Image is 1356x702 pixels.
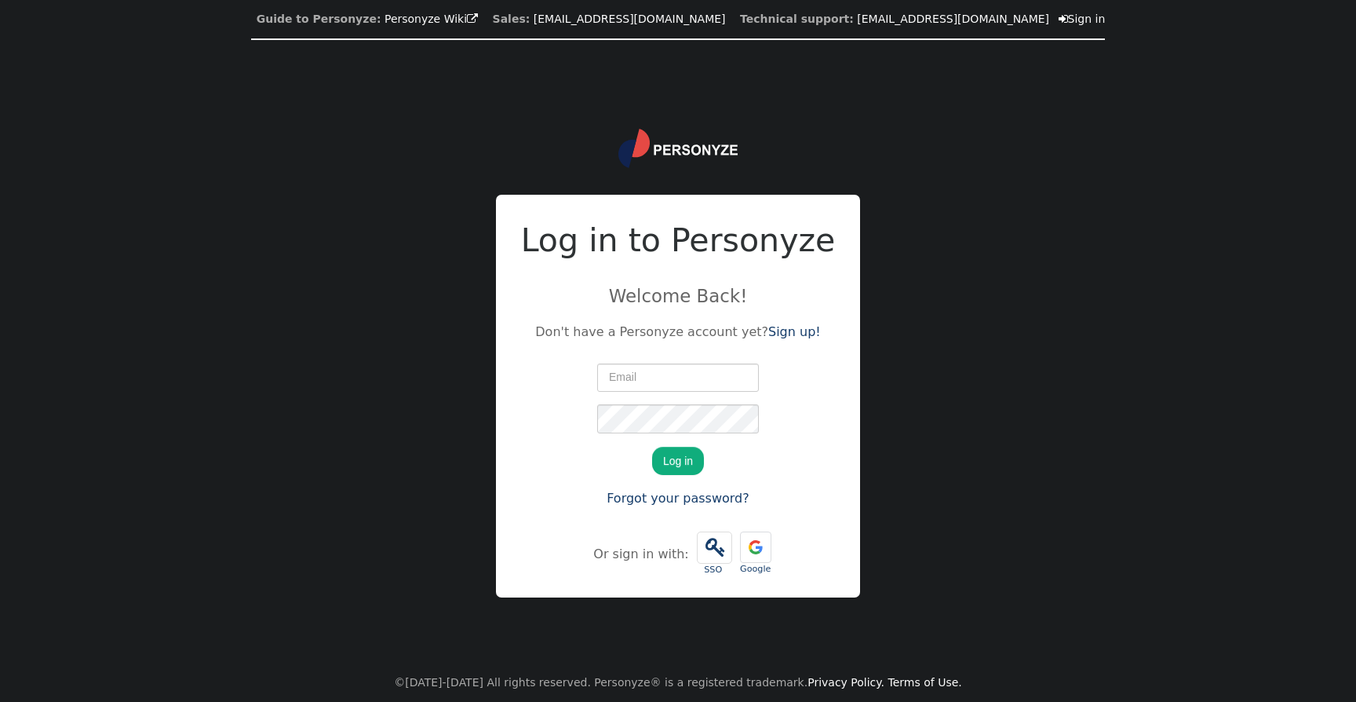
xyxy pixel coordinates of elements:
[521,283,836,309] p: Welcome Back!
[697,564,730,577] div: SSO
[740,563,771,576] div: Google
[652,447,704,475] button: Log in
[607,491,749,506] a: Forgot your password?
[493,13,530,25] b: Sales:
[593,545,692,564] div: Or sign in with:
[534,13,726,25] a: [EMAIL_ADDRESS][DOMAIN_NAME]
[394,664,962,702] center: ©[DATE]-[DATE] All rights reserved. Personyze® is a registered trademark.
[698,532,731,563] span: 
[521,323,836,342] p: Don't have a Personyze account yet?
[467,13,478,24] span: 
[740,13,854,25] b: Technical support:
[768,324,821,339] a: Sign up!
[385,13,478,25] a: Personyze Wiki
[736,524,775,584] a: Google
[521,217,836,265] h2: Log in to Personyze
[857,13,1049,25] a: [EMAIL_ADDRESS][DOMAIN_NAME]
[807,676,884,689] a: Privacy Policy.
[1059,13,1068,24] span: 
[1059,13,1106,25] a: Sign in
[618,129,738,168] img: logo.svg
[693,524,736,585] a:  SSO
[888,676,962,689] a: Terms of Use.
[257,13,381,25] b: Guide to Personyze:
[597,364,759,392] input: Email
